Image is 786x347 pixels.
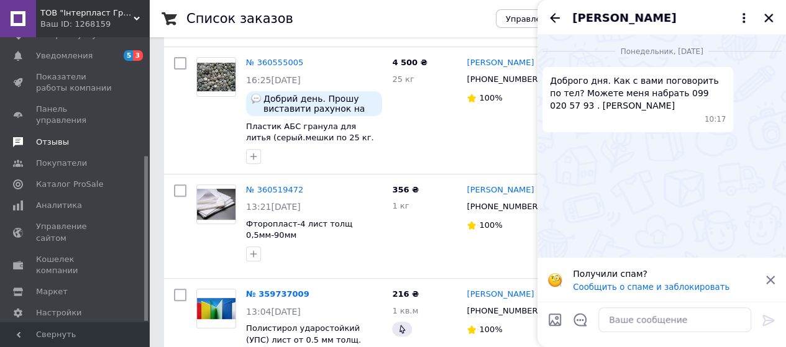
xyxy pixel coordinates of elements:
[496,9,613,28] button: Управление статусами
[197,63,235,92] img: Фото товару
[246,58,303,67] a: № 360555005
[572,10,751,26] button: [PERSON_NAME]
[263,94,377,114] span: Добрий день. Прошу виставити рахунок на ПП НВПП Спаринг -Віст Центр ЄДРПОУ 22362867
[467,57,534,69] a: [PERSON_NAME]
[392,201,409,210] span: 1 кг
[246,122,373,166] a: Пластик АБС гранула для литья (серый.мешки по 25 кг. "STAREX") Отправка по [GEOGRAPHIC_DATA].
[246,185,303,194] a: № 360519472
[197,189,235,220] img: Фото товару
[246,307,301,317] span: 13:04[DATE]
[36,200,82,211] span: Аналитика
[251,94,261,104] img: :speech_balloon:
[40,19,149,30] div: Ваш ID: 1268159
[36,71,115,94] span: Показатели работы компании
[572,312,588,328] button: Открыть шаблоны ответов
[573,268,757,280] p: Получили спам?
[479,220,502,230] span: 100%
[196,289,236,328] a: Фото товару
[572,10,676,26] span: [PERSON_NAME]
[705,114,726,125] span: 10:17 01.09.2025
[246,75,301,85] span: 16:25[DATE]
[547,273,562,287] img: :face_with_monocle:
[392,74,414,84] span: 25 кг
[246,202,301,212] span: 13:21[DATE]
[36,137,69,148] span: Отзывы
[36,286,68,297] span: Маркет
[36,254,115,276] span: Кошелек компании
[36,158,87,169] span: Покупатели
[124,50,134,61] span: 5
[464,303,543,319] div: [PHONE_NUMBER]
[615,47,708,57] span: понедельник, [DATE]
[506,14,603,24] span: Управление статусами
[479,93,502,102] span: 100%
[392,58,427,67] span: 4 500 ₴
[392,289,419,299] span: 216 ₴
[246,289,309,299] a: № 359737009
[36,104,115,126] span: Панель управления
[542,45,781,57] div: 01.09.2025
[392,306,418,315] span: 1 кв.м
[36,179,103,190] span: Каталог ProSale
[196,184,236,224] a: Фото товару
[573,282,729,292] button: Сообщить о спаме и заблокировать
[133,50,143,61] span: 3
[392,185,419,194] span: 356 ₴
[196,57,236,97] a: Фото товару
[40,7,134,19] span: ТОВ "Інтерпласт Груп"
[464,199,543,215] div: [PHONE_NUMBER]
[761,11,776,25] button: Закрыть
[547,11,562,25] button: Назад
[467,184,534,196] a: [PERSON_NAME]
[479,325,502,334] span: 100%
[186,11,293,26] h1: Список заказов
[246,219,370,251] a: Фторопласт-4 лист толщ 0,5мм-90мм ([GEOGRAPHIC_DATA]\Европа)
[36,50,93,61] span: Уведомления
[550,74,726,112] span: Доброго дня. Как с вами поговорить по тел? Можете меня набрать 099 020 57 93 . [PERSON_NAME]
[197,298,235,319] img: Фото товару
[464,71,543,88] div: [PHONE_NUMBER]
[36,221,115,243] span: Управление сайтом
[467,289,534,300] a: [PERSON_NAME]
[36,307,81,318] span: Настройки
